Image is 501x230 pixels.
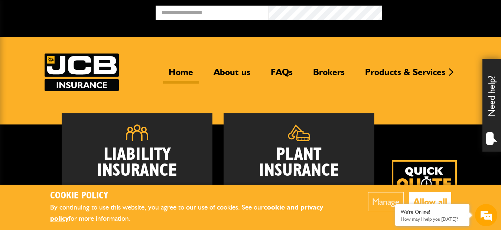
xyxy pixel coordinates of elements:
h2: Cookie Policy [50,190,345,202]
a: FAQs [265,67,298,84]
a: Home [163,67,199,84]
a: cookie and privacy policy [50,203,323,223]
button: Broker Login [382,6,495,17]
img: Quick Quote [392,160,457,225]
a: JCB Insurance Services [45,54,119,91]
p: How may I help you today? [401,216,464,222]
a: Products & Services [360,67,451,84]
p: By continuing to use this website, you agree to our use of cookies. See our for more information. [50,202,345,224]
a: Get your insurance quote isn just 2-minutes [392,160,457,225]
div: Need help? [482,59,501,152]
a: About us [208,67,256,84]
h2: Liability Insurance [73,147,201,183]
div: We're Online! [401,209,464,215]
img: JCB Insurance Services logo [45,54,119,91]
h2: Plant Insurance [235,147,363,179]
button: Allow all [409,192,451,211]
button: Manage [368,192,404,211]
a: Brokers [308,67,350,84]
